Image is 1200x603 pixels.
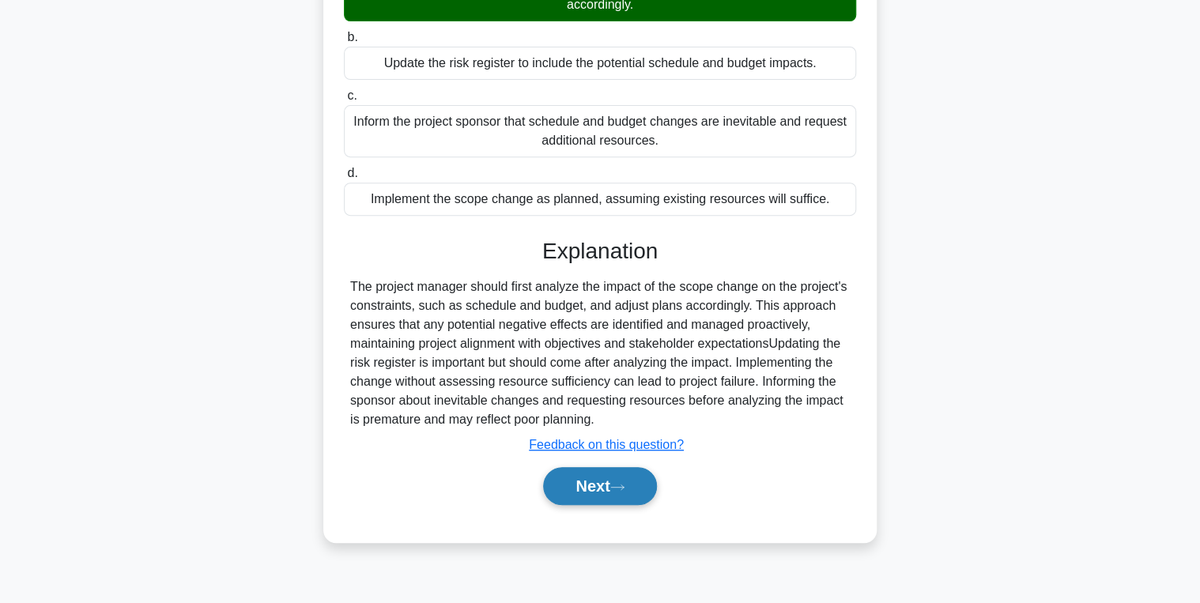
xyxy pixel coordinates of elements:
div: The project manager should first analyze the impact of the scope change on the project's constrai... [350,277,850,429]
a: Feedback on this question? [529,438,684,451]
div: Update the risk register to include the potential schedule and budget impacts. [344,47,856,80]
span: d. [347,166,357,179]
div: Implement the scope change as planned, assuming existing resources will suffice. [344,183,856,216]
span: c. [347,89,357,102]
span: b. [347,30,357,43]
button: Next [543,467,656,505]
div: Inform the project sponsor that schedule and budget changes are inevitable and request additional... [344,105,856,157]
h3: Explanation [353,238,847,265]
